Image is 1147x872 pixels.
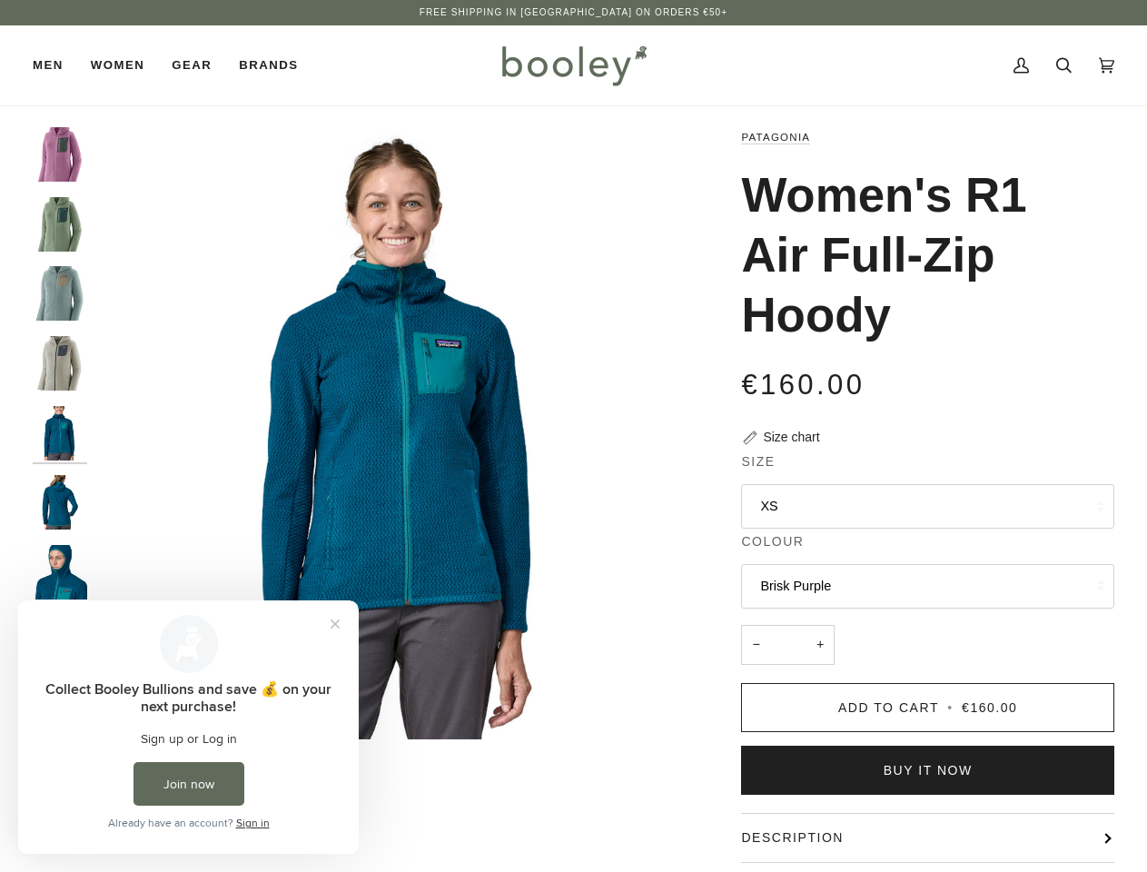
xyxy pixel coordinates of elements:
[172,56,212,74] span: Gear
[838,700,939,715] span: Add to Cart
[741,564,1114,609] button: Brisk Purple
[420,5,727,20] p: Free Shipping in [GEOGRAPHIC_DATA] on Orders €50+
[33,56,64,74] span: Men
[741,132,810,143] a: Patagonia
[763,428,819,447] div: Size chart
[741,452,775,471] span: Size
[77,25,158,105] a: Women
[741,625,835,666] input: Quantity
[33,25,77,105] a: Men
[944,700,956,715] span: •
[962,700,1017,715] span: €160.00
[741,369,865,401] span: €160.00
[741,625,770,666] button: −
[741,746,1114,795] button: Buy it now
[33,475,87,530] img: Patagonia Women's R1 Air Full-Zip Hoody - Booley Galway
[806,625,835,666] button: +
[33,127,87,182] img: Patagonia Women's R1 Air Full-Zip Hoody Brisk Purple - Booley Galway
[158,25,225,105] a: Gear
[741,165,1101,345] h1: Women's R1 Air Full-Zip Hoody
[33,336,87,391] img: Patagonia Women's R1 Air Full-Zip Hoody Wool White - Booley Galway
[225,25,311,105] a: Brands
[96,127,708,739] div: Patagonia Women's R1 Air Full-Zip Hoody - Booley Galway
[91,56,144,74] span: Women
[18,600,359,854] iframe: Loyalty program pop-up with offers and actions
[33,197,87,252] img: Patagonia Women's R1 Air Full-Zip Hoody Ellwood Green - Booley Galway
[741,814,1114,862] button: Description
[239,56,298,74] span: Brands
[741,484,1114,529] button: XS
[33,266,87,321] img: Patagonia Women's R1 Air Full-Zip Hoody Thermal Blue - Booley Galway
[741,683,1114,732] button: Add to Cart • €160.00
[741,532,804,551] span: Colour
[96,127,708,739] img: Patagonia Women&#39;s R1 Air Full-Zip Hoody - Booley Galway
[33,406,87,461] img: Patagonia Women's R1 Air Full-Zip Hoody - Booley Galway
[494,39,653,92] img: Booley
[33,545,87,599] img: Patagonia Women's R1 Air Full-Zip Hoody - Booley Galway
